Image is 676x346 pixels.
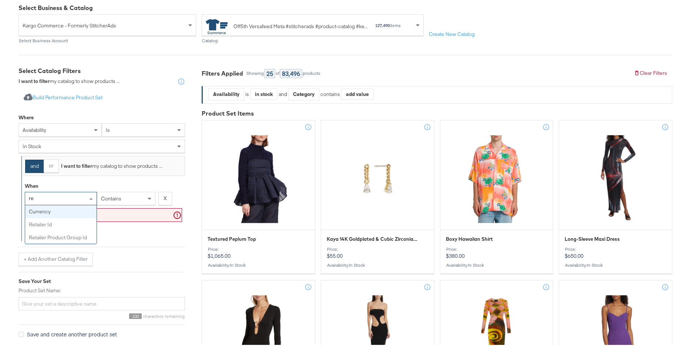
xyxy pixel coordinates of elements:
[202,68,243,76] div: Filters Applied
[280,67,302,77] div: 83,496
[23,125,46,132] span: availability
[289,87,319,99] div: Category
[19,251,93,265] button: + Add Another Catalog Filter
[23,142,41,148] span: in stock
[164,193,167,200] strong: X
[25,217,97,230] div: retailer id
[106,125,110,132] span: is
[275,69,280,74] div: of
[246,69,264,74] div: Showing
[629,65,672,79] button: Clear Filters
[446,234,493,241] span: Boxy Hawaiian Shirt
[209,87,244,99] div: Availability
[129,312,142,317] span: 100
[19,276,185,283] div: Save Your Set
[264,67,275,77] div: 25
[25,158,44,172] button: and
[565,234,620,241] span: Long-Sleeve Maxi Dress
[327,245,428,250] div: Price:
[565,261,666,266] div: Availability :
[25,230,97,243] div: retailer product group id
[250,87,277,98] div: in stock
[230,261,246,266] span: in stock
[587,261,603,266] span: in stock
[59,161,162,168] div: my catalog to show products ...
[327,234,418,241] span: Kaya 14K Goldplated & Cubic Zirconia Drop Earrings
[327,261,428,266] div: Availability :
[25,207,182,220] input: Enter a value for your filter
[19,37,196,42] div: Select Business Account
[19,76,120,84] div: my catalog to show products ...
[327,245,428,258] p: $55.00
[233,21,367,29] div: Off5th Versafeed Meta #stitcherads #product-catalog #keep
[19,2,672,11] div: Select Business & Catalog
[44,158,59,171] button: or
[342,87,373,98] div: add value
[19,312,185,317] div: characters remaining
[208,245,309,258] p: $1,065.00
[19,90,108,103] button: Build Performance Product Set
[244,89,250,96] div: is
[424,26,480,40] button: Create New Catalog
[19,286,185,293] label: Product Set Name:
[19,113,34,120] div: Where
[27,329,117,336] span: Save and create another product set
[25,181,38,188] div: When
[208,261,309,266] div: Availability :
[61,161,92,168] strong: I want to filter
[446,261,548,266] div: Availability :
[302,69,321,74] div: products
[446,245,548,250] div: Price:
[25,204,97,217] div: currency
[349,261,365,266] span: in stock
[375,21,401,27] div: items
[565,245,666,250] div: Price:
[208,245,309,250] div: Price:
[23,18,186,30] span: Kargo Commerce - Formerly StitcherAds
[565,245,666,258] p: $650.00
[279,87,374,99] div: and
[319,89,341,96] div: contains
[101,194,121,200] span: contains
[202,108,672,116] div: Product Set Items
[375,21,390,27] strong: 127,490
[446,245,548,258] p: $380.00
[19,65,185,74] div: Select Catalog Filters
[19,296,185,309] input: Give your set a descriptive name
[19,76,50,83] strong: I want to filter
[468,261,484,266] span: in stock
[202,37,424,42] div: Catalog:
[208,234,256,241] span: Textured Peplum Top
[158,190,172,204] button: X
